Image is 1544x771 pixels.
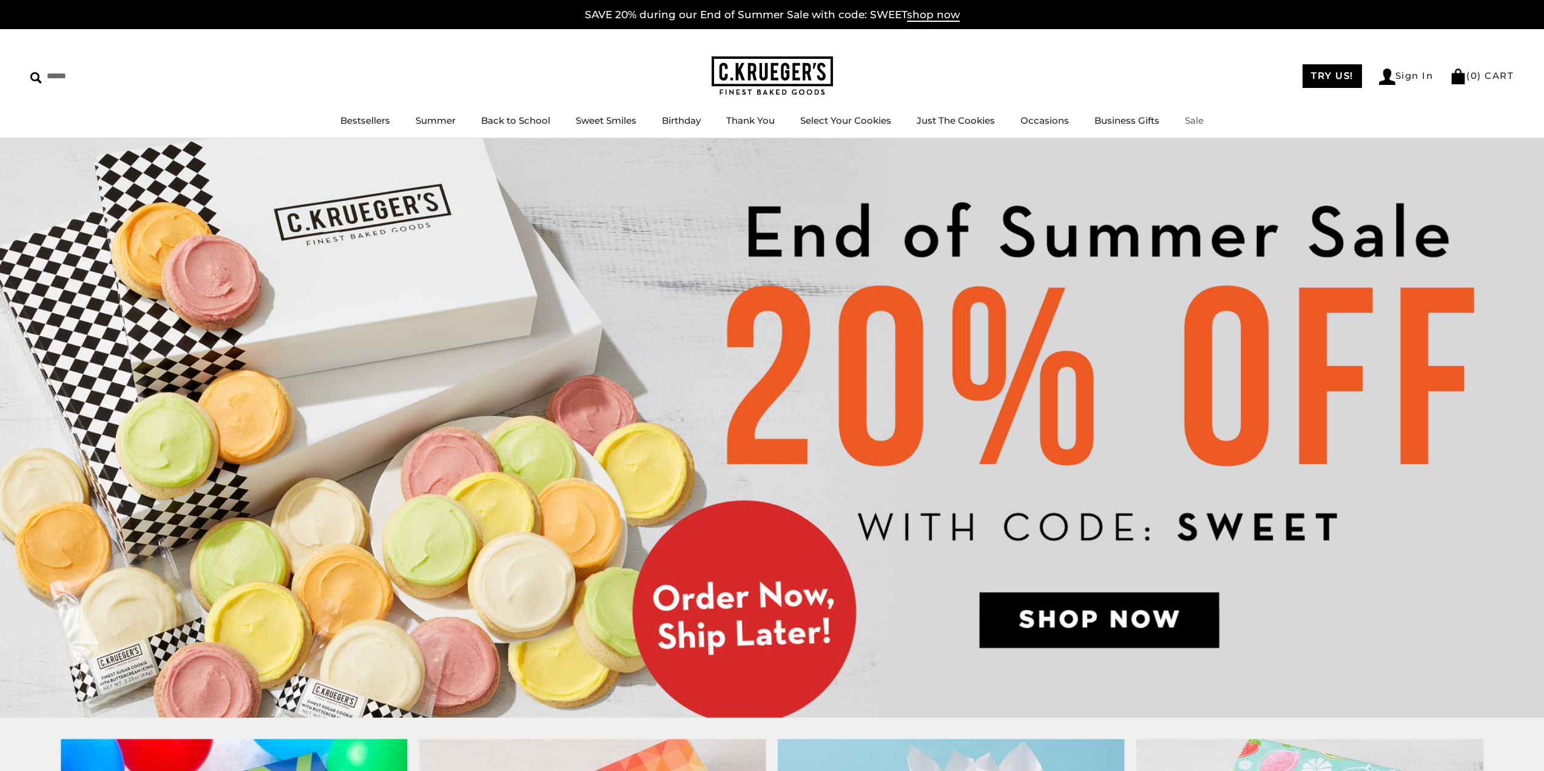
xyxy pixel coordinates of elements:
a: Select Your Cookies [800,115,891,126]
a: (0) CART [1450,70,1514,81]
a: Just The Cookies [917,115,995,126]
a: TRY US! [1303,64,1362,88]
a: Back to School [481,115,550,126]
img: Account [1379,69,1395,85]
input: Search [30,67,175,86]
img: Search [30,72,42,84]
a: Birthday [662,115,701,126]
a: Thank You [726,115,775,126]
img: Bag [1450,69,1466,84]
a: Sweet Smiles [576,115,636,126]
a: SAVE 20% during our End of Summer Sale with code: SWEETshop now [585,8,960,22]
a: Occasions [1020,115,1069,126]
img: C.KRUEGER'S [712,56,833,96]
a: Sign In [1379,69,1434,85]
a: Summer [416,115,456,126]
a: Sale [1185,115,1204,126]
span: shop now [907,8,960,22]
span: 0 [1471,70,1478,81]
a: Bestsellers [340,115,390,126]
a: Business Gifts [1094,115,1159,126]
